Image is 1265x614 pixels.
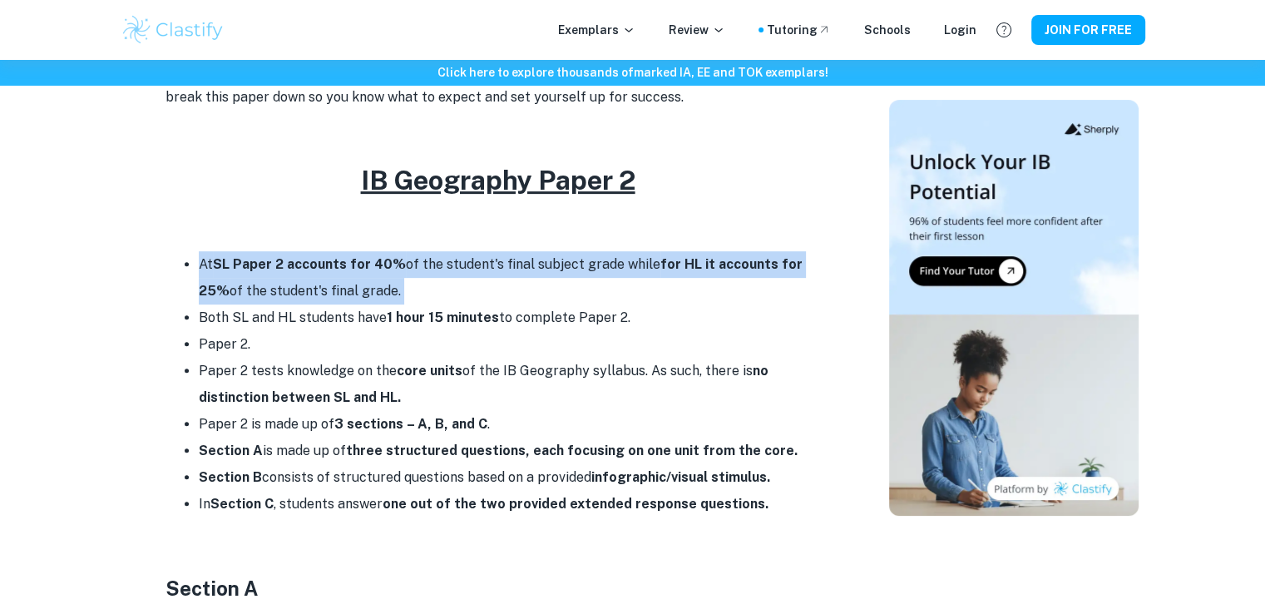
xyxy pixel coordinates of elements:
[864,21,911,39] a: Schools
[121,13,226,47] img: Clastify logo
[1031,15,1145,45] button: JOIN FOR FREE
[199,358,831,411] li: Paper 2 tests knowledge on the of the IB Geography syllabus. As such, there is
[199,491,831,517] li: In , students answer
[383,496,768,512] strong: one out of the two provided extended response questions.
[199,331,831,358] li: Paper 2.
[199,464,831,491] li: consists of structured questions based on a provided
[346,443,798,458] strong: three structured questions, each focusing on one unit from the core.
[199,443,263,458] strong: Section A
[387,309,499,325] strong: 1 hour 15 minutes
[334,416,403,432] strong: 3 sections
[199,305,831,331] li: Both SL and HL students have to complete Paper 2.
[166,60,831,111] p: Paper 1 is the first Geography assessment you will encounter during your exam session. In this po...
[397,363,462,379] strong: core units
[990,16,1018,44] button: Help and Feedback
[199,251,831,305] li: At of the student's final subject grade while of the student's final grade.
[199,469,262,485] strong: Section B
[361,165,635,196] u: IB Geography Paper 2
[213,256,406,272] strong: SL Paper 2 accounts for 40%
[669,21,725,39] p: Review
[591,469,770,485] strong: infographic/visual stimulus.
[889,100,1139,516] img: Thumbnail
[407,416,487,432] strong: – A, B, and C
[199,438,831,464] li: is made up of
[3,63,1262,82] h6: Click here to explore thousands of marked IA, EE and TOK exemplars !
[767,21,831,39] a: Tutoring
[199,411,831,438] li: Paper 2 is made up of .
[210,496,274,512] strong: Section C
[166,573,831,603] h3: Section A
[944,21,976,39] a: Login
[558,21,635,39] p: Exemplars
